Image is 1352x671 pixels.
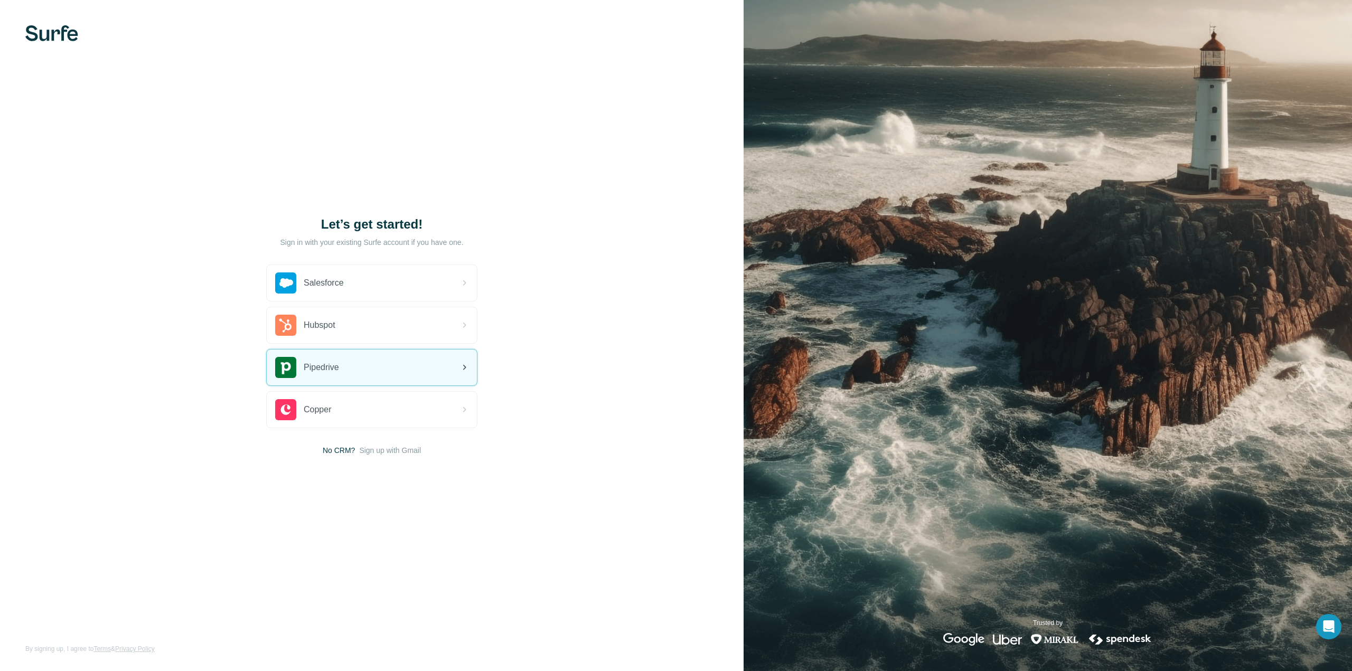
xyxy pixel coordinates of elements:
[25,644,155,654] span: By signing up, I agree to &
[280,237,463,248] p: Sign in with your existing Surfe account if you have one.
[304,319,335,332] span: Hubspot
[993,633,1022,646] img: uber's logo
[1030,633,1079,646] img: mirakl's logo
[266,216,477,233] h1: Let’s get started!
[359,445,421,456] button: Sign up with Gmail
[115,645,155,653] a: Privacy Policy
[275,315,296,336] img: hubspot's logo
[323,445,355,456] span: No CRM?
[1316,614,1341,639] div: Open Intercom Messenger
[1087,633,1153,646] img: spendesk's logo
[275,357,296,378] img: pipedrive's logo
[304,277,344,289] span: Salesforce
[275,399,296,420] img: copper's logo
[943,633,984,646] img: google's logo
[93,645,111,653] a: Terms
[275,272,296,294] img: salesforce's logo
[304,403,331,416] span: Copper
[1033,618,1063,628] p: Trusted by
[304,361,339,374] span: Pipedrive
[25,25,78,41] img: Surfe's logo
